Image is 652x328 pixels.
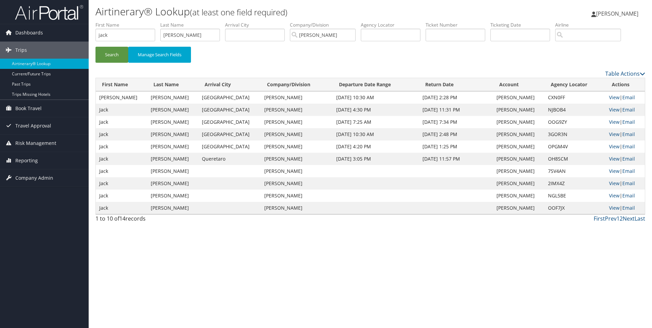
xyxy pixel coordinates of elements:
td: [PERSON_NAME] [261,190,333,202]
a: View [609,168,620,174]
td: [DATE] 4:20 PM [333,140,419,153]
td: [DATE] 3:05 PM [333,153,419,165]
span: Risk Management [15,135,56,152]
td: Jack [96,165,147,177]
a: View [609,205,620,211]
td: Queretaro [198,153,261,165]
td: | [606,91,645,104]
a: Prev [605,215,617,222]
span: Company Admin [15,169,53,187]
span: Dashboards [15,24,43,41]
td: 3GOR3N [545,128,606,140]
a: View [609,94,620,101]
td: [DATE] 2:48 PM [419,128,493,140]
td: [DATE] 11:57 PM [419,153,493,165]
td: NGL5BE [545,190,606,202]
td: [PERSON_NAME] [493,177,545,190]
a: View [609,131,620,137]
td: [PERSON_NAME] [96,91,147,104]
a: View [609,119,620,125]
a: Email [622,205,635,211]
td: Jack [96,153,147,165]
td: [PERSON_NAME] [493,91,545,104]
td: | [606,177,645,190]
a: Next [623,215,635,222]
td: Jack [96,104,147,116]
td: [PERSON_NAME] [147,116,199,128]
td: [PERSON_NAME] [261,153,333,165]
label: Arrival City [225,21,290,28]
td: [PERSON_NAME] [261,177,333,190]
td: [DATE] 10:30 AM [333,91,419,104]
td: [PERSON_NAME] [261,140,333,153]
td: | [606,140,645,153]
h1: Airtinerary® Lookup [95,4,462,19]
button: Search [95,47,128,63]
td: CXN0FF [545,91,606,104]
td: | [606,190,645,202]
td: [DATE] 2:28 PM [419,91,493,104]
a: Email [622,155,635,162]
td: | [606,202,645,214]
a: View [609,155,620,162]
td: [GEOGRAPHIC_DATA] [198,128,261,140]
td: [PERSON_NAME] [261,202,333,214]
td: OH8SCM [545,153,606,165]
td: Jack [96,128,147,140]
th: Departure Date Range: activate to sort column ascending [333,78,419,91]
td: [PERSON_NAME] [261,91,333,104]
td: OOF7JX [545,202,606,214]
button: Manage Search Fields [128,47,191,63]
td: [PERSON_NAME] [147,140,199,153]
th: Return Date: activate to sort column ascending [419,78,493,91]
a: [PERSON_NAME] [591,3,645,24]
span: Trips [15,42,27,59]
td: [PERSON_NAME] [493,140,545,153]
img: airportal-logo.png [15,4,83,20]
td: 7SV4AN [545,165,606,177]
a: Email [622,143,635,150]
a: View [609,180,620,187]
th: Agency Locator: activate to sort column ascending [545,78,606,91]
label: Airline [555,21,626,28]
span: Book Travel [15,100,42,117]
a: Last [635,215,645,222]
label: Agency Locator [361,21,426,28]
a: Table Actions [605,70,645,77]
td: [PERSON_NAME] [261,104,333,116]
label: Last Name [160,21,225,28]
td: | [606,128,645,140]
td: Jack [96,190,147,202]
td: [PERSON_NAME] [493,116,545,128]
td: [PERSON_NAME] [493,165,545,177]
small: (at least one field required) [190,6,287,18]
td: Jack [96,202,147,214]
td: [GEOGRAPHIC_DATA] [198,104,261,116]
td: [DATE] 7:34 PM [419,116,493,128]
td: [PERSON_NAME] [147,104,199,116]
td: Jack [96,140,147,153]
td: [PERSON_NAME] [147,202,199,214]
a: Email [622,94,635,101]
div: 1 to 10 of records [95,214,225,226]
td: [DATE] 4:30 PM [333,104,419,116]
a: Email [622,106,635,113]
a: Email [622,180,635,187]
label: First Name [95,21,160,28]
td: NJBOB4 [545,104,606,116]
td: [PERSON_NAME] [261,116,333,128]
td: [PERSON_NAME] [147,128,199,140]
td: [PERSON_NAME] [147,177,199,190]
td: [DATE] 7:25 AM [333,116,419,128]
a: 1 [617,215,620,222]
span: [PERSON_NAME] [596,10,638,17]
a: View [609,106,620,113]
td: | [606,165,645,177]
td: [PERSON_NAME] [261,165,333,177]
a: View [609,143,620,150]
span: 14 [119,215,125,222]
th: Arrival City: activate to sort column ascending [198,78,261,91]
td: [PERSON_NAME] [147,153,199,165]
td: [GEOGRAPHIC_DATA] [198,91,261,104]
th: Last Name: activate to sort column ascending [147,78,199,91]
